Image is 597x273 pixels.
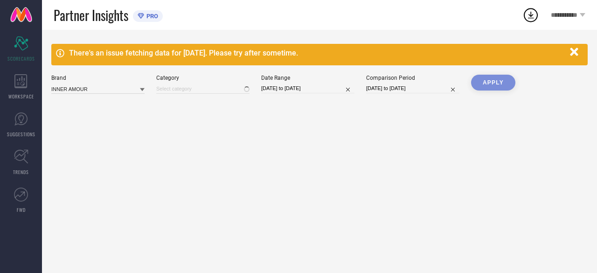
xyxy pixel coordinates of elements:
span: TRENDS [13,168,29,175]
input: Select date range [261,84,354,93]
span: SUGGESTIONS [7,131,35,138]
span: WORKSPACE [8,93,34,100]
div: Date Range [261,75,354,81]
div: Brand [51,75,145,81]
div: There's an issue fetching data for [DATE]. Please try after sometime. [69,49,565,57]
span: FWD [17,206,26,213]
div: Open download list [522,7,539,23]
div: Category [156,75,250,81]
span: PRO [144,13,158,20]
span: SCORECARDS [7,55,35,62]
span: Partner Insights [54,6,128,25]
input: Select comparison period [366,84,459,93]
div: Comparison Period [366,75,459,81]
